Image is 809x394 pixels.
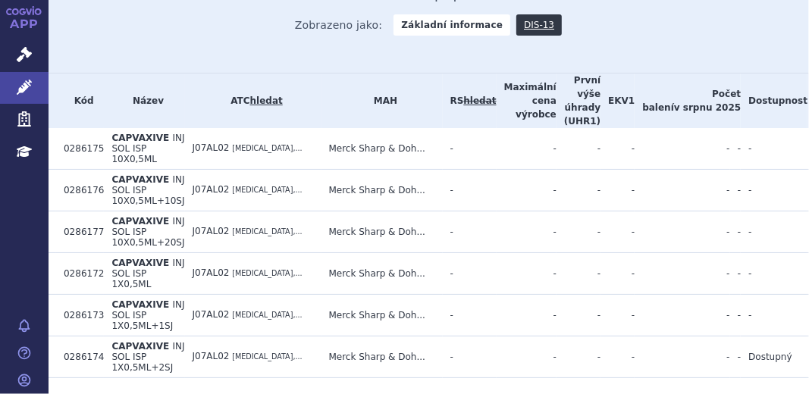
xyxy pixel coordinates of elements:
span: J07AL02 [193,267,230,278]
td: - [635,128,729,170]
span: [MEDICAL_DATA],... [232,227,302,236]
td: - [635,336,729,377]
td: - [497,252,557,294]
a: hledat [250,95,283,106]
span: J07AL02 [193,351,230,361]
span: CAPVAXIVE [111,174,169,185]
a: vyhledávání neobsahuje žádnou platnou referenční skupinu [463,95,496,106]
td: - [497,211,557,252]
span: [MEDICAL_DATA],... [232,352,302,361]
span: v srpnu 2025 [674,102,741,113]
td: - [635,294,729,336]
span: [MEDICAL_DATA],... [232,186,302,194]
td: - [600,294,635,336]
td: - [741,252,807,294]
td: - [730,294,742,336]
td: - [497,128,557,170]
span: J07AL02 [193,226,230,236]
th: ATC [185,73,321,128]
th: Dostupnost [741,73,807,128]
strong: Základní informace [394,14,510,36]
td: - [741,128,807,170]
td: Merck Sharp & Doh... [321,336,443,377]
td: Merck Sharp & Doh... [321,169,443,211]
td: - [600,211,635,252]
span: INJ SOL ISP 10X0,5ML+20SJ [111,216,184,248]
td: - [497,169,557,211]
th: EKV1 [600,73,635,128]
td: - [730,211,742,252]
td: - [600,169,635,211]
td: - [497,336,557,377]
td: - [635,252,729,294]
td: 0286174 [56,336,104,377]
span: INJ SOL ISP 10X0,5ML+10SJ [111,174,184,206]
td: - [741,211,807,252]
td: - [635,211,729,252]
a: DIS-13 [516,14,562,36]
span: CAPVAXIVE [111,258,169,268]
td: 0286176 [56,169,104,211]
td: - [741,294,807,336]
th: Maximální cena výrobce [497,73,557,128]
span: INJ SOL ISP 1X0,5ML [111,258,184,289]
span: J07AL02 [193,184,230,195]
th: Kód [56,73,104,128]
span: [MEDICAL_DATA],... [232,144,302,152]
td: - [730,128,742,170]
td: - [600,128,635,170]
th: MAH [321,73,443,128]
td: - [557,294,600,336]
td: 0286172 [56,252,104,294]
th: RS [443,73,497,128]
td: - [730,336,742,377]
td: - [635,169,729,211]
span: CAPVAXIVE [111,341,169,352]
span: CAPVAXIVE [111,299,169,310]
td: - [443,336,497,377]
td: - [443,252,497,294]
td: Merck Sharp & Doh... [321,128,443,170]
span: CAPVAXIVE [111,216,169,227]
td: - [443,211,497,252]
td: - [443,294,497,336]
span: INJ SOL ISP 10X0,5ML [111,133,184,164]
span: INJ SOL ISP 1X0,5ML+2SJ [111,341,184,373]
span: [MEDICAL_DATA],... [232,269,302,277]
th: Název [104,73,184,128]
span: J07AL02 [193,142,230,153]
td: - [730,169,742,211]
td: - [741,169,807,211]
td: - [600,252,635,294]
td: - [557,169,600,211]
td: Merck Sharp & Doh... [321,211,443,252]
td: 0286177 [56,211,104,252]
span: J07AL02 [193,309,230,320]
td: - [557,336,600,377]
td: Merck Sharp & Doh... [321,294,443,336]
td: 0286175 [56,128,104,170]
td: - [557,252,600,294]
span: INJ SOL ISP 1X0,5ML+1SJ [111,299,184,331]
td: - [730,252,742,294]
td: - [443,169,497,211]
span: CAPVAXIVE [111,133,169,143]
del: hledat [463,95,496,106]
td: - [600,336,635,377]
span: [MEDICAL_DATA],... [232,311,302,319]
span: Zobrazeno jako: [295,14,383,36]
td: - [497,294,557,336]
td: - [557,128,600,170]
th: První výše úhrady (UHR1) [557,73,600,128]
td: Merck Sharp & Doh... [321,252,443,294]
td: - [557,211,600,252]
td: - [443,128,497,170]
td: 0286173 [56,294,104,336]
th: Počet balení [635,73,741,128]
td: Dostupný [741,336,807,377]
